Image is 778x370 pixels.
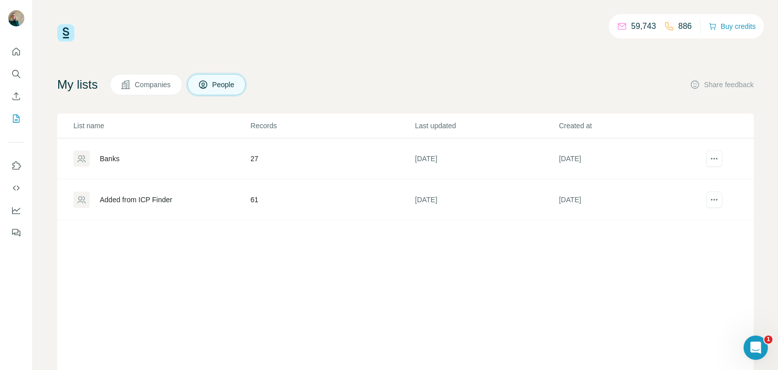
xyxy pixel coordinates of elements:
[631,20,656,32] p: 59,743
[415,121,558,131] p: Last updated
[8,179,24,197] button: Use Surfe API
[690,80,754,90] button: Share feedback
[57,24,74,42] img: Surfe Logo
[558,138,702,179] td: [DATE]
[212,80,236,90] span: People
[8,109,24,128] button: My lists
[706,151,722,167] button: actions
[100,154,120,164] div: Banks
[414,179,558,220] td: [DATE]
[8,157,24,175] button: Use Surfe on LinkedIn
[57,77,98,93] h4: My lists
[744,336,768,360] iframe: Intercom live chat
[8,224,24,242] button: Feedback
[559,121,702,131] p: Created at
[135,80,172,90] span: Companies
[709,19,756,33] button: Buy credits
[8,87,24,105] button: Enrich CSV
[8,201,24,219] button: Dashboard
[8,43,24,61] button: Quick start
[250,138,415,179] td: 27
[100,195,172,205] div: Added from ICP Finder
[764,336,772,344] span: 1
[250,179,415,220] td: 61
[414,138,558,179] td: [DATE]
[8,65,24,83] button: Search
[8,10,24,26] img: Avatar
[73,121,250,131] p: List name
[558,179,702,220] td: [DATE]
[678,20,692,32] p: 886
[706,192,722,208] button: actions
[251,121,414,131] p: Records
